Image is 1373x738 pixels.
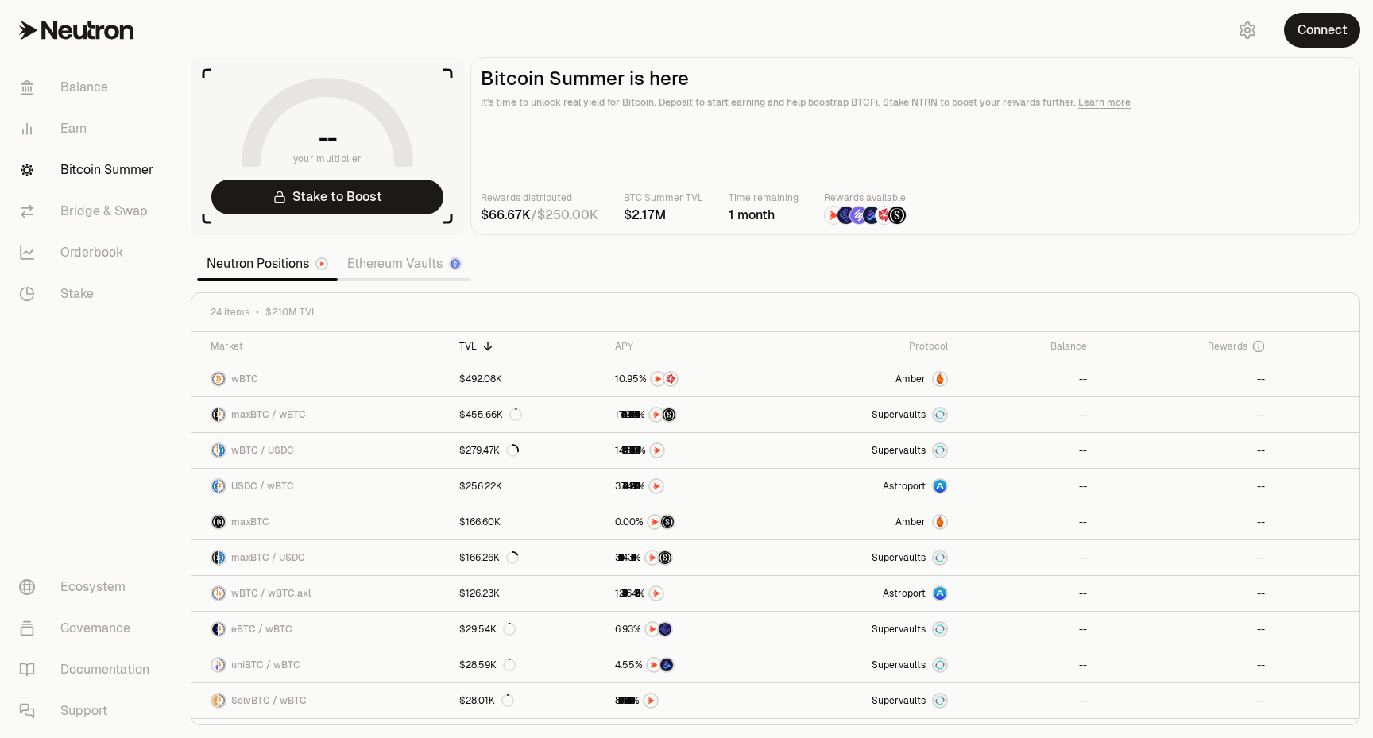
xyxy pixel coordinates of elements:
a: Support [6,690,172,732]
a: maxBTC LogowBTC LogomaxBTC / wBTC [191,397,450,432]
a: Earn [6,108,172,149]
img: wBTC Logo [219,480,225,493]
img: Bedrock Diamonds [660,659,673,671]
div: $28.59K [459,659,516,671]
img: USDC Logo [212,480,218,493]
p: Time remaining [729,190,799,206]
a: -- [957,469,1096,504]
img: Bedrock Diamonds [863,207,880,224]
img: Structured Points [659,551,671,564]
img: NTRN [644,694,657,707]
a: Balance [6,67,172,108]
button: Connect [1284,13,1360,48]
img: Amber [934,373,946,385]
a: Ethereum Vaults [338,248,471,280]
img: NTRN [650,480,663,493]
span: maxBTC [231,516,269,528]
button: NTRN [615,442,767,458]
button: NTRN [615,693,767,709]
img: eBTC Logo [212,623,218,636]
span: Astroport [883,480,926,493]
button: NTRN [615,585,767,601]
a: $166.60K [450,504,605,539]
img: NTRN [650,587,663,600]
span: Supervaults [872,623,926,636]
a: SupervaultsSupervaults [776,433,957,468]
button: NTRNStructured Points [615,550,767,566]
a: -- [1096,612,1274,647]
a: SolvBTC LogowBTC LogoSolvBTC / wBTC [191,683,450,718]
img: EtherFi Points [659,623,671,636]
img: wBTC Logo [212,373,225,385]
a: SupervaultsSupervaults [776,683,957,718]
a: NTRNStructured Points [605,504,776,539]
a: NTRN [605,433,776,468]
img: Structured Points [661,516,674,528]
div: APY [615,340,767,353]
img: wBTC.axl Logo [219,587,225,600]
a: Learn more [1078,96,1131,109]
img: wBTC Logo [212,587,218,600]
a: Bridge & Swap [6,191,172,232]
a: maxBTC LogomaxBTC [191,504,450,539]
button: NTRN [615,478,767,494]
a: Astroport [776,469,957,504]
span: USDC / wBTC [231,480,294,493]
a: NTRNBedrock Diamonds [605,647,776,682]
a: -- [957,612,1096,647]
div: $126.23K [459,587,500,600]
a: NTRNStructured Points [605,540,776,575]
img: wBTC Logo [212,444,218,457]
span: Supervaults [872,408,926,421]
a: -- [1096,433,1274,468]
span: SolvBTC / wBTC [231,694,307,707]
h1: -- [319,126,337,151]
span: Amber [895,373,926,385]
button: NTRNStructured Points [615,407,767,423]
a: Bitcoin Summer [6,149,172,191]
a: -- [1096,361,1274,396]
img: USDC Logo [219,551,225,564]
a: -- [957,683,1096,718]
div: $492.08K [459,373,502,385]
a: SupervaultsSupervaults [776,397,957,432]
div: Protocol [786,340,948,353]
a: $126.23K [450,576,605,611]
a: -- [957,504,1096,539]
a: NTRNEtherFi Points [605,612,776,647]
a: $256.22K [450,469,605,504]
a: eBTC LogowBTC LogoeBTC / wBTC [191,612,450,647]
span: 24 items [211,306,249,319]
a: USDC LogowBTC LogoUSDC / wBTC [191,469,450,504]
button: NTRNMars Fragments [615,371,767,387]
img: Mars Fragments [876,207,893,224]
img: USDC Logo [219,444,225,457]
div: $166.60K [459,516,501,528]
a: Documentation [6,649,172,690]
img: maxBTC Logo [212,516,225,528]
a: uniBTC LogowBTC LogouniBTC / wBTC [191,647,450,682]
a: -- [957,361,1096,396]
a: $279.47K [450,433,605,468]
a: wBTC LogoUSDC LogowBTC / USDC [191,433,450,468]
a: $166.26K [450,540,605,575]
img: NTRN [648,516,661,528]
span: your multiplier [293,151,362,167]
div: / [481,206,598,225]
div: $29.54K [459,623,516,636]
a: Neutron Positions [197,248,338,280]
img: wBTC Logo [219,694,225,707]
img: NTRN [650,408,663,421]
a: SupervaultsSupervaults [776,647,957,682]
img: NTRN [651,444,663,457]
div: Balance [967,340,1087,353]
img: SolvBTC Logo [212,694,218,707]
span: wBTC / wBTC.axl [231,587,311,600]
a: Astroport [776,576,957,611]
a: AmberAmber [776,361,957,396]
a: NTRN [605,469,776,504]
a: -- [957,647,1096,682]
a: $28.01K [450,683,605,718]
a: Governance [6,608,172,649]
img: NTRN [646,551,659,564]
